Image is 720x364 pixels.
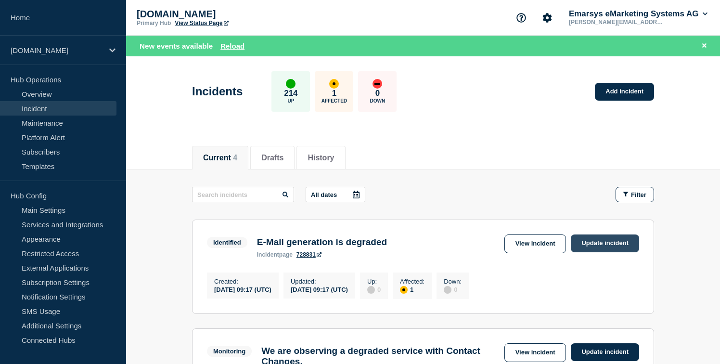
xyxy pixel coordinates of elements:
[444,286,451,294] div: disabled
[207,346,252,357] span: Monitoring
[291,285,348,293] div: [DATE] 09:17 (UTC)
[257,251,293,258] p: page
[311,191,337,198] p: All dates
[137,20,171,26] p: Primary Hub
[631,191,646,198] span: Filter
[207,237,247,248] span: Identified
[203,154,237,162] button: Current 4
[329,79,339,89] div: affected
[400,285,424,294] div: 1
[567,9,709,19] button: Emarsys eMarketing Systems AG
[616,187,654,202] button: Filter
[291,278,348,285] p: Updated :
[332,89,336,98] p: 1
[175,20,228,26] a: View Status Page
[370,98,386,104] p: Down
[11,46,103,54] p: [DOMAIN_NAME]
[567,19,667,26] p: [PERSON_NAME][EMAIL_ADDRESS][PERSON_NAME][DOMAIN_NAME]
[284,89,297,98] p: 214
[306,187,365,202] button: All dates
[373,79,382,89] div: down
[137,9,329,20] p: [DOMAIN_NAME]
[511,8,531,28] button: Support
[192,187,294,202] input: Search incidents
[261,154,283,162] button: Drafts
[444,285,462,294] div: 0
[400,278,424,285] p: Affected :
[286,79,296,89] div: up
[595,83,654,101] a: Add incident
[571,234,639,252] a: Update incident
[367,278,381,285] p: Up :
[214,285,271,293] div: [DATE] 09:17 (UTC)
[400,286,408,294] div: affected
[444,278,462,285] p: Down :
[537,8,557,28] button: Account settings
[257,251,279,258] span: incident
[233,154,237,162] span: 4
[220,42,244,50] button: Reload
[192,85,243,98] h1: Incidents
[321,98,347,104] p: Affected
[257,237,387,247] h3: E-Mail generation is degraded
[308,154,334,162] button: History
[140,42,213,50] span: New events available
[504,343,566,362] a: View incident
[375,89,380,98] p: 0
[367,285,381,294] div: 0
[287,98,294,104] p: Up
[504,234,566,253] a: View incident
[214,278,271,285] p: Created :
[296,251,321,258] a: 728831
[571,343,639,361] a: Update incident
[367,286,375,294] div: disabled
